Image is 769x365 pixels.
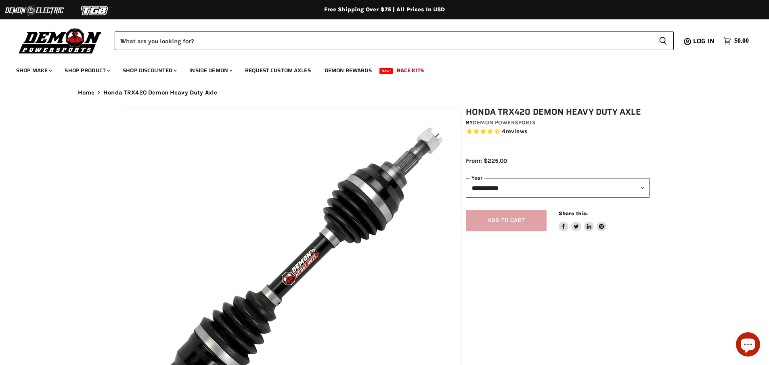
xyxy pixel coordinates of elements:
[379,68,393,74] span: New!
[16,26,105,55] img: Demon Powersports
[62,89,708,96] nav: Breadcrumbs
[115,31,674,50] form: Product
[473,119,536,126] a: Demon Powersports
[466,118,650,127] div: by
[10,62,57,79] a: Shop Make
[59,62,115,79] a: Shop Product
[4,3,65,18] img: Demon Electric Logo 2
[733,332,763,359] inbox-online-store-chat: Shopify online store chat
[505,128,528,135] span: reviews
[693,36,715,46] span: Log in
[466,178,650,198] select: year
[559,210,588,216] span: Share this:
[183,62,237,79] a: Inside Demon
[689,38,719,45] a: Log in
[103,89,217,96] span: Honda TRX420 Demon Heavy Duty Axle
[466,157,507,164] span: From: $225.00
[318,62,378,79] a: Demon Rewards
[62,6,708,13] div: Free Shipping Over $75 | All Prices In USD
[65,3,125,18] img: TGB Logo 2
[391,62,430,79] a: Race Kits
[719,35,753,47] a: $0.00
[239,62,317,79] a: Request Custom Axles
[78,89,95,96] a: Home
[502,128,528,135] span: 4 reviews
[466,128,650,136] span: Rated 4.5 out of 5 stars 4 reviews
[466,107,650,117] h1: Honda TRX420 Demon Heavy Duty Axle
[559,210,607,231] aside: Share this:
[115,31,652,50] input: When autocomplete results are available use up and down arrows to review and enter to select
[10,59,747,79] ul: Main menu
[117,62,182,79] a: Shop Discounted
[652,31,674,50] button: Search
[734,37,749,45] span: $0.00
